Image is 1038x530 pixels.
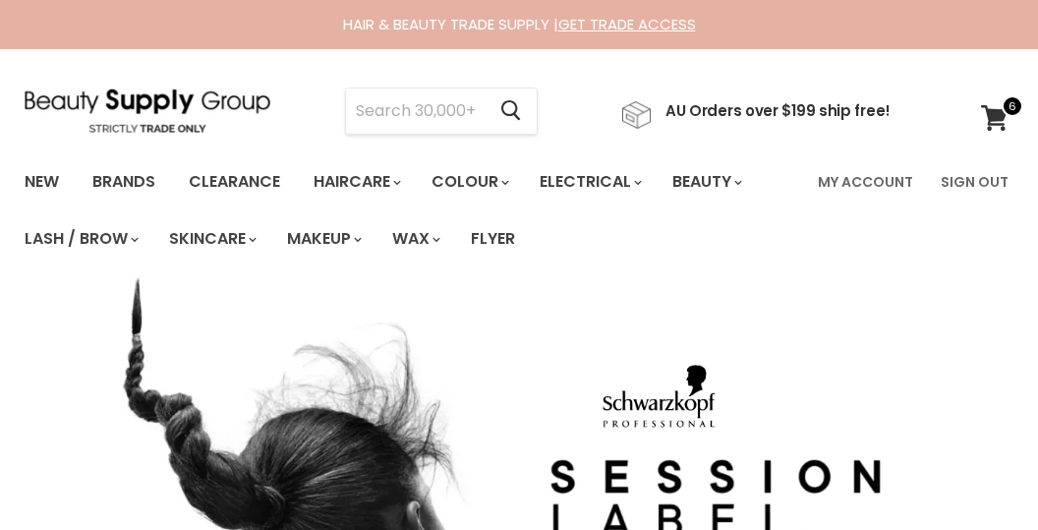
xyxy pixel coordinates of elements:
a: Beauty [658,161,754,203]
ul: Main menu [10,153,806,267]
a: Colour [417,161,521,203]
button: Search [485,88,537,134]
a: Haircare [299,161,413,203]
a: My Account [806,161,925,203]
a: Clearance [174,161,295,203]
a: Electrical [525,161,654,203]
a: Sign Out [929,161,1020,203]
a: GET TRADE ACCESS [558,14,696,34]
a: Flyer [456,218,530,260]
a: Lash / Brow [10,218,150,260]
form: Product [345,88,538,135]
a: New [10,161,74,203]
iframe: Gorgias live chat messenger [940,438,1018,510]
a: Makeup [272,218,374,260]
input: Search [346,88,485,134]
a: Brands [78,161,170,203]
a: Wax [377,218,452,260]
a: Skincare [154,218,268,260]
